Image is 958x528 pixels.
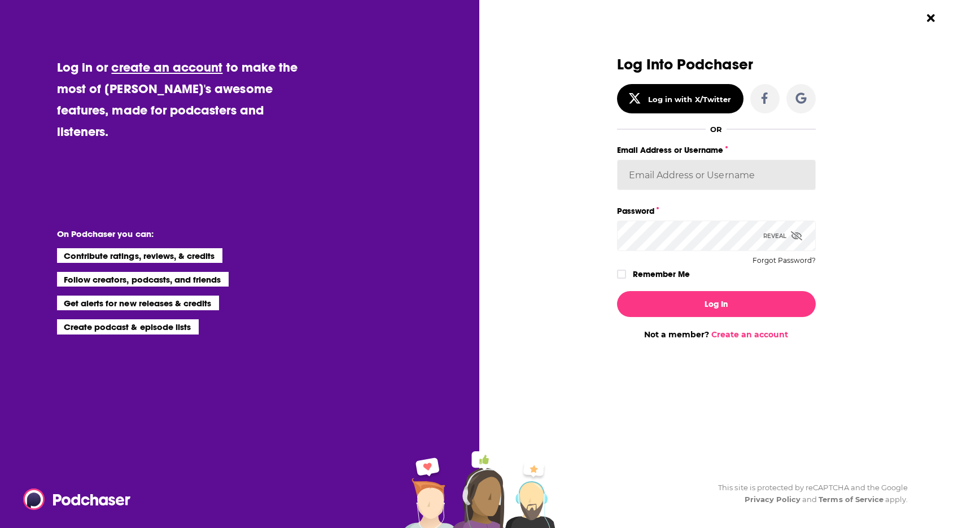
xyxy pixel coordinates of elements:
[617,56,816,73] h3: Log Into Podchaser
[745,495,801,504] a: Privacy Policy
[23,489,123,510] a: Podchaser - Follow, Share and Rate Podcasts
[617,329,816,340] div: Not a member?
[29,29,124,38] div: Domain: [DOMAIN_NAME]
[23,489,132,510] img: Podchaser - Follow, Share and Rate Podcasts
[711,329,788,340] a: Create an account
[617,204,816,218] label: Password
[710,125,722,134] div: OR
[633,267,690,281] label: Remember Me
[709,482,908,505] div: This site is protected by reCAPTCHA and the Google and apply.
[763,221,802,251] div: Reveal
[57,272,229,287] li: Follow creators, podcasts, and friends
[753,257,816,265] button: Forgot Password?
[18,29,27,38] img: website_grey.svg
[819,495,883,504] a: Terms of Service
[57,296,219,310] li: Get alerts for new releases & credits
[112,65,121,74] img: tab_keywords_by_traffic_grey.svg
[111,59,222,75] a: create an account
[32,18,55,27] div: v 4.0.24
[125,67,190,74] div: Keywords by Traffic
[617,291,816,317] button: Log In
[57,319,199,334] li: Create podcast & episode lists
[617,143,816,157] label: Email Address or Username
[920,7,942,29] button: Close Button
[57,248,223,263] li: Contribute ratings, reviews, & credits
[617,160,816,190] input: Email Address or Username
[30,65,40,74] img: tab_domain_overview_orange.svg
[57,228,283,239] li: On Podchaser you can:
[648,95,731,104] div: Log in with X/Twitter
[617,84,743,113] button: Log in with X/Twitter
[43,67,101,74] div: Domain Overview
[18,18,27,27] img: logo_orange.svg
